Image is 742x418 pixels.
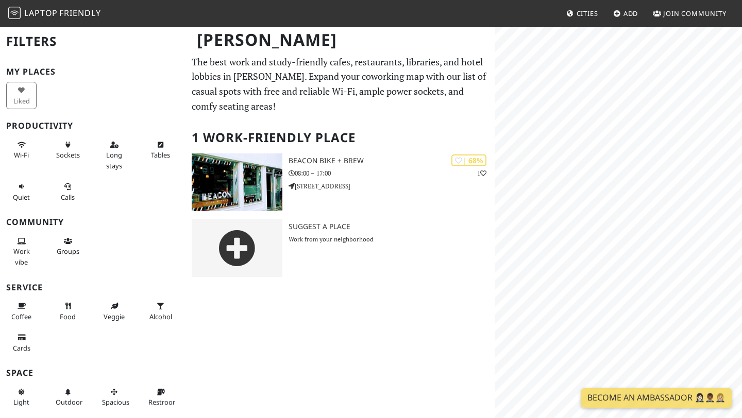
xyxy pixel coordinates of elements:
[149,312,172,321] span: Alcohol
[6,217,179,227] h3: Community
[192,122,488,153] h2: 1 Work-Friendly Place
[99,384,129,411] button: Spacious
[53,178,83,205] button: Calls
[13,193,30,202] span: Quiet
[53,298,83,325] button: Food
[145,136,176,164] button: Tables
[106,150,122,170] span: Long stays
[663,9,727,18] span: Join Community
[60,312,76,321] span: Food
[61,193,75,202] span: Video/audio calls
[289,181,495,191] p: [STREET_ADDRESS]
[189,26,493,54] h1: [PERSON_NAME]
[562,4,602,23] a: Cities
[6,283,179,292] h3: Service
[104,312,125,321] span: Veggie
[56,397,82,407] span: Outdoor area
[8,5,101,23] a: LaptopFriendly LaptopFriendly
[53,384,83,411] button: Outdoor
[53,233,83,260] button: Groups
[451,154,486,166] div: | 68%
[192,219,282,277] img: gray-place-d2bdb4477600e061c01bd816cc0f2ef0cfcb1ca9e3ad78868dd16fb2af073a21.png
[185,219,495,277] a: Suggest a Place Work from your neighborhood
[102,397,129,407] span: Spacious
[6,384,37,411] button: Light
[13,343,30,353] span: Credit cards
[477,168,486,178] p: 1
[14,150,29,160] span: Stable Wi-Fi
[145,298,176,325] button: Alcohol
[649,4,731,23] a: Join Community
[6,368,179,378] h3: Space
[581,388,732,408] a: Become an Ambassador 🤵🏻‍♀️🤵🏾‍♂️🤵🏼‍♀️
[289,156,495,165] h3: Beacon Bike + Brew
[8,7,21,19] img: LaptopFriendly
[99,298,129,325] button: Veggie
[99,136,129,174] button: Long stays
[53,136,83,164] button: Sockets
[6,136,37,164] button: Wi-Fi
[6,121,179,131] h3: Productivity
[57,247,79,256] span: Group tables
[145,384,176,411] button: Restroom
[192,153,282,211] img: Beacon Bike + Brew
[148,397,179,407] span: Restroom
[192,55,488,114] p: The best work and study-friendly cafes, restaurants, libraries, and hotel lobbies in [PERSON_NAME...
[185,153,495,211] a: Beacon Bike + Brew | 68% 1 Beacon Bike + Brew 08:00 – 17:00 [STREET_ADDRESS]
[56,150,80,160] span: Power sockets
[6,233,37,270] button: Work vibe
[6,329,37,356] button: Cards
[577,9,598,18] span: Cities
[13,397,29,407] span: Natural light
[151,150,170,160] span: Work-friendly tables
[6,178,37,205] button: Quiet
[6,67,179,77] h3: My Places
[289,168,495,178] p: 08:00 – 17:00
[6,26,179,57] h2: Filters
[59,7,100,19] span: Friendly
[289,222,495,231] h3: Suggest a Place
[289,234,495,244] p: Work from your neighborhood
[13,247,30,266] span: People working
[6,298,37,325] button: Coffee
[11,312,31,321] span: Coffee
[609,4,643,23] a: Add
[24,7,58,19] span: Laptop
[623,9,638,18] span: Add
